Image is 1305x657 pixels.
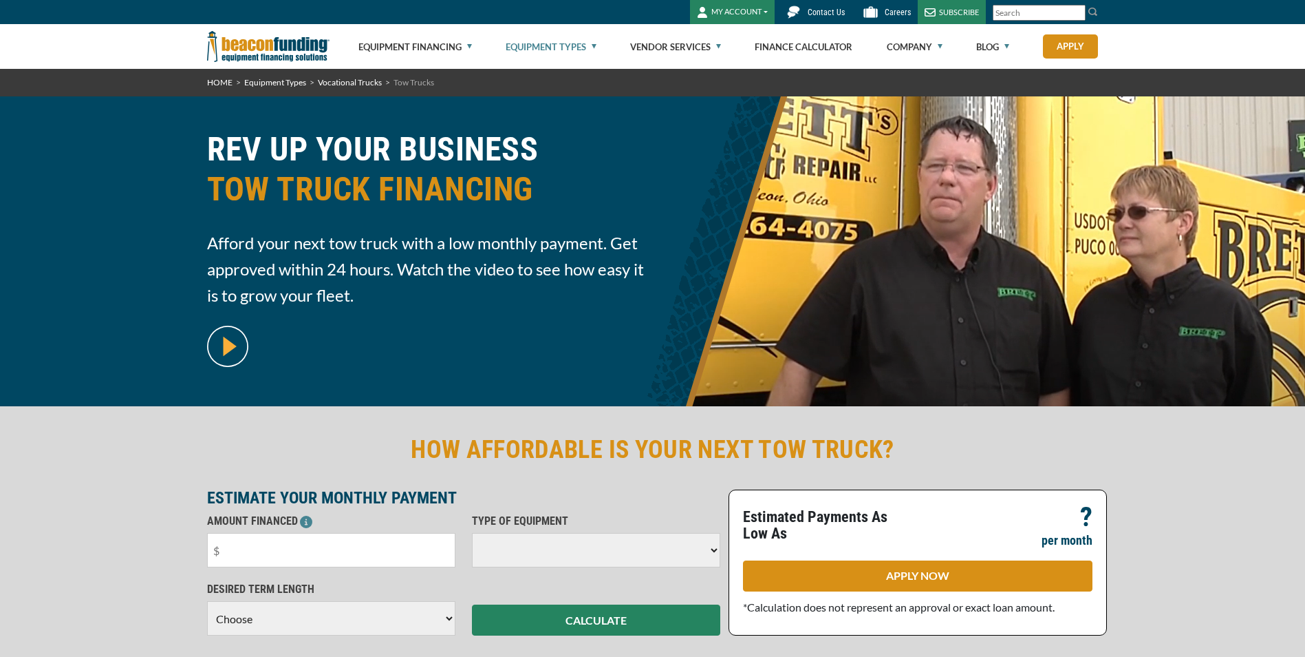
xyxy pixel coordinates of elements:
[743,561,1092,592] a: APPLY NOW
[244,77,306,87] a: Equipment Types
[207,129,645,220] h1: REV UP YOUR BUSINESS
[207,169,645,209] span: TOW TRUCK FINANCING
[1088,6,1099,17] img: Search
[630,25,721,69] a: Vendor Services
[207,490,720,506] p: ESTIMATE YOUR MONTHLY PAYMENT
[472,513,720,530] p: TYPE OF EQUIPMENT
[393,77,434,87] span: Tow Trucks
[755,25,852,69] a: Finance Calculator
[318,77,382,87] a: Vocational Trucks
[207,326,248,367] img: video modal pop-up play button
[358,25,472,69] a: Equipment Financing
[207,77,233,87] a: HOME
[808,8,845,17] span: Contact Us
[1071,8,1082,19] a: Clear search text
[1043,34,1098,59] a: Apply
[207,24,330,69] img: Beacon Funding Corporation logo
[207,533,455,567] input: $
[743,601,1055,614] span: *Calculation does not represent an approval or exact loan amount.
[207,581,455,598] p: DESIRED TERM LENGTH
[885,8,911,17] span: Careers
[976,25,1009,69] a: Blog
[887,25,942,69] a: Company
[207,434,1099,466] h2: HOW AFFORDABLE IS YOUR NEXT TOW TRUCK?
[1080,509,1092,525] p: ?
[993,5,1086,21] input: Search
[207,513,455,530] p: AMOUNT FINANCED
[207,230,645,309] span: Afford your next tow truck with a low monthly payment. Get approved within 24 hours. Watch the vi...
[472,605,720,636] button: CALCULATE
[506,25,596,69] a: Equipment Types
[1042,532,1092,549] p: per month
[743,509,909,542] p: Estimated Payments As Low As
